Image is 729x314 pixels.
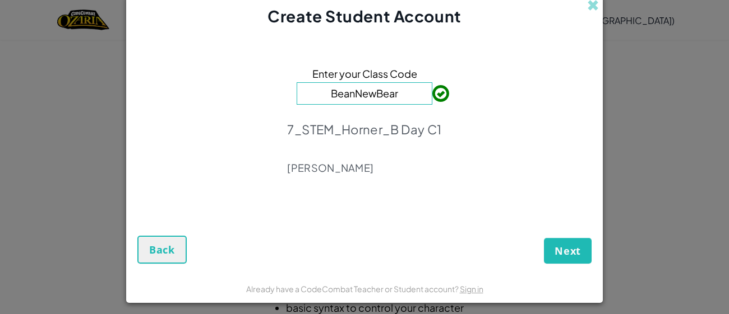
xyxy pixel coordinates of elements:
span: Back [149,243,175,256]
p: [PERSON_NAME] [287,161,441,175]
button: Back [137,236,187,264]
p: 7_STEM_Horner_B Day C1 [287,121,441,137]
button: Next [544,238,592,264]
a: Sign in [460,284,483,294]
span: Enter your Class Code [312,65,417,82]
span: Create Student Account [267,6,461,26]
span: Next [555,244,581,257]
span: Already have a CodeCombat Teacher or Student account? [246,284,460,294]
